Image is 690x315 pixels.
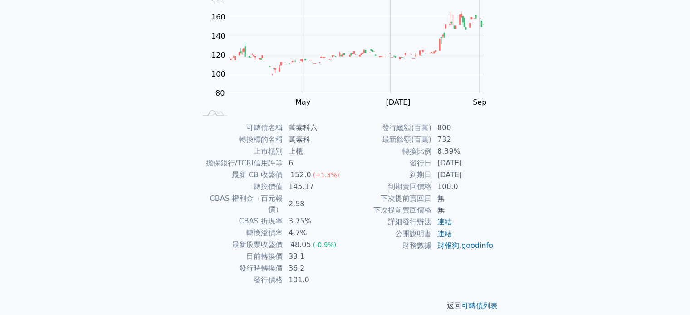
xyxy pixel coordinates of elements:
[432,145,494,157] td: 8.39%
[211,13,225,21] tspan: 160
[283,227,345,239] td: 4.7%
[345,122,432,134] td: 發行總額(百萬)
[345,169,432,181] td: 到期日
[283,193,345,215] td: 2.58
[283,122,345,134] td: 萬泰科六
[196,262,283,274] td: 發行時轉換價
[461,241,493,250] a: goodinfo
[215,89,225,97] tspan: 80
[283,145,345,157] td: 上櫃
[645,271,690,315] iframe: Chat Widget
[196,239,283,251] td: 最新股票收盤價
[345,181,432,193] td: 到期賣回價格
[196,169,283,181] td: 最新 CB 收盤價
[196,251,283,262] td: 目前轉換價
[196,145,283,157] td: 上市櫃別
[196,215,283,227] td: CBAS 折現率
[196,227,283,239] td: 轉換溢價率
[196,181,283,193] td: 轉換價值
[295,98,310,107] tspan: May
[345,228,432,240] td: 公開說明書
[345,240,432,252] td: 財務數據
[432,157,494,169] td: [DATE]
[283,262,345,274] td: 36.2
[283,274,345,286] td: 101.0
[196,122,283,134] td: 可轉債名稱
[345,193,432,204] td: 下次提前賣回日
[186,300,505,311] p: 返回
[432,134,494,145] td: 732
[211,51,225,59] tspan: 120
[283,134,345,145] td: 萬泰科
[345,204,432,216] td: 下次提前賣回價格
[432,204,494,216] td: 無
[432,193,494,204] td: 無
[432,181,494,193] td: 100.0
[196,134,283,145] td: 轉換標的名稱
[283,251,345,262] td: 33.1
[461,301,498,310] a: 可轉債列表
[386,98,410,107] tspan: [DATE]
[437,218,452,226] a: 連結
[345,157,432,169] td: 發行日
[313,171,339,179] span: (+1.3%)
[283,181,345,193] td: 145.17
[437,241,459,250] a: 財報狗
[473,98,486,107] tspan: Sep
[313,241,337,248] span: (-0.9%)
[196,274,283,286] td: 發行價格
[432,169,494,181] td: [DATE]
[283,215,345,227] td: 3.75%
[437,229,452,238] a: 連結
[211,32,225,40] tspan: 140
[283,157,345,169] td: 6
[345,145,432,157] td: 轉換比例
[196,193,283,215] td: CBAS 權利金（百元報價）
[211,70,225,78] tspan: 100
[289,170,313,180] div: 152.0
[645,271,690,315] div: 聊天小工具
[432,240,494,252] td: ,
[432,122,494,134] td: 800
[289,239,313,250] div: 48.05
[345,134,432,145] td: 最新餘額(百萬)
[196,157,283,169] td: 擔保銀行/TCRI信用評等
[345,216,432,228] td: 詳細發行辦法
